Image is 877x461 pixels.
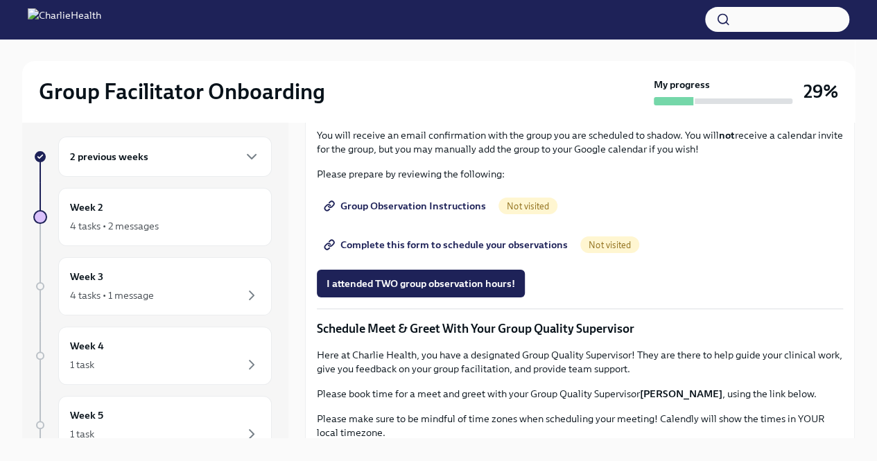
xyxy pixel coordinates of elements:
span: Not visited [580,240,639,250]
h6: Week 4 [70,338,104,354]
p: Please prepare by reviewing the following: [317,167,843,181]
a: Week 34 tasks • 1 message [33,257,272,315]
h2: Group Facilitator Onboarding [39,78,325,105]
p: Please book time for a meet and greet with your Group Quality Supervisor , using the link below. [317,387,843,401]
strong: My progress [654,78,710,92]
h6: 2 previous weeks [70,149,148,164]
img: CharlieHealth [28,8,101,31]
a: Group Observation Instructions [317,192,496,220]
div: 4 tasks • 2 messages [70,219,159,233]
p: Here at Charlie Health, you have a designated Group Quality Supervisor! They are there to help gu... [317,348,843,376]
span: I attended TWO group observation hours! [327,277,515,290]
button: I attended TWO group observation hours! [317,270,525,297]
a: Week 41 task [33,327,272,385]
span: Complete this form to schedule your observations [327,238,568,252]
strong: [PERSON_NAME] [640,388,722,400]
span: Group Observation Instructions [327,199,486,213]
h6: Week 3 [70,269,103,284]
h6: Week 5 [70,408,103,423]
span: Not visited [498,201,557,211]
div: 2 previous weeks [58,137,272,177]
a: Week 51 task [33,396,272,454]
p: Please make sure to be mindful of time zones when scheduling your meeting! Calendly will show the... [317,412,843,440]
p: Schedule Meet & Greet With Your Group Quality Supervisor [317,320,843,337]
p: You will receive an email confirmation with the group you are scheduled to shadow. You will recei... [317,128,843,156]
h3: 29% [804,79,838,104]
a: Week 24 tasks • 2 messages [33,188,272,246]
div: 1 task [70,427,94,441]
h6: Week 2 [70,200,103,215]
div: 4 tasks • 1 message [70,288,154,302]
a: Complete this form to schedule your observations [317,231,578,259]
strong: not [719,129,735,141]
div: 1 task [70,358,94,372]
